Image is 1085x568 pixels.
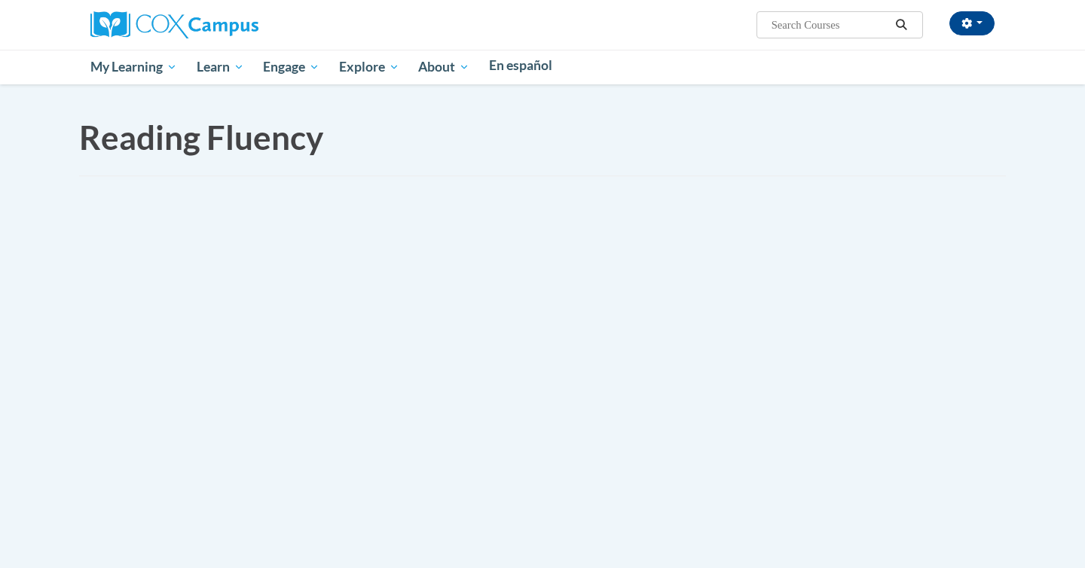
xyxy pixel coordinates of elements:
input: Search Courses [770,16,891,34]
button: Search [891,16,913,34]
span: About [418,58,469,76]
a: About [409,50,480,84]
span: Engage [263,58,319,76]
a: Engage [253,50,329,84]
span: Explore [339,58,399,76]
span: My Learning [90,58,177,76]
span: Learn [197,58,244,76]
img: Cox Campus [90,11,258,38]
a: En español [479,50,562,81]
span: Reading Fluency [79,118,323,157]
div: Main menu [68,50,1017,84]
a: Learn [187,50,254,84]
a: My Learning [81,50,187,84]
a: Explore [329,50,409,84]
button: Account Settings [949,11,995,35]
a: Cox Campus [90,17,258,30]
span: En español [489,57,552,73]
i:  [895,20,909,31]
